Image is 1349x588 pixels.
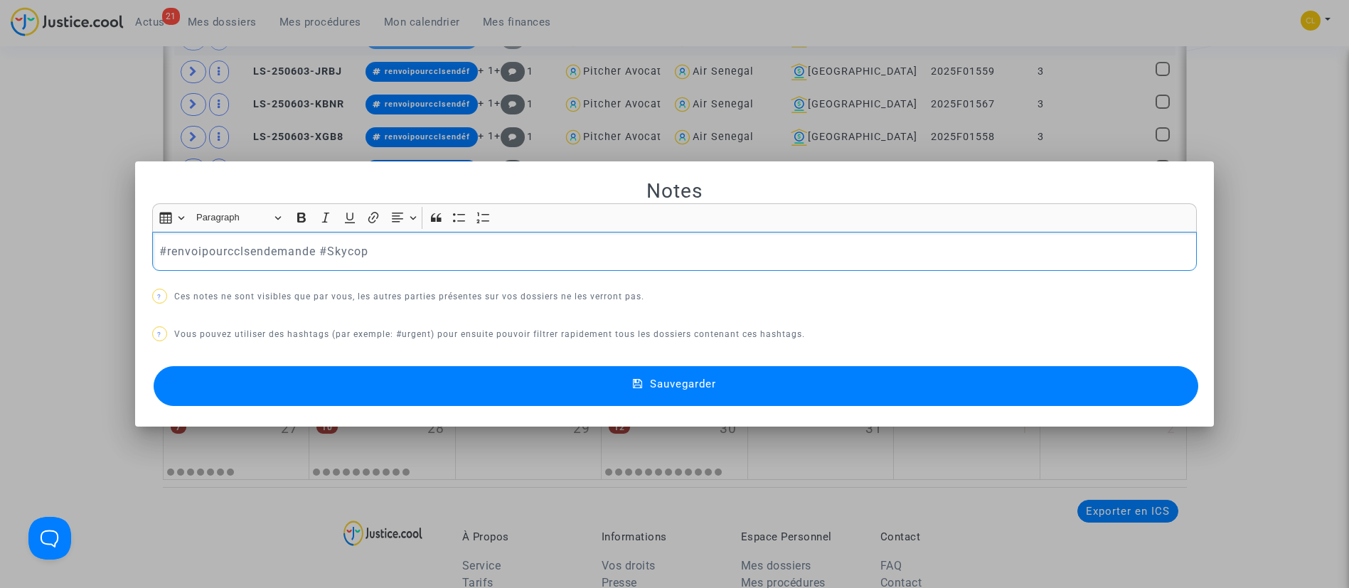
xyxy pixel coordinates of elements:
iframe: Help Scout Beacon - Open [28,517,71,560]
p: #renvoipourcclsendemande #Skycop [159,242,1189,260]
span: Paragraph [196,209,270,226]
button: Paragraph [190,207,288,229]
p: Vous pouvez utiliser des hashtags (par exemple: #urgent) pour ensuite pouvoir filtrer rapidement ... [152,326,1198,343]
button: Sauvegarder [154,366,1199,406]
span: Sauvegarder [650,378,716,390]
h2: Notes [152,178,1198,203]
span: ? [157,331,161,338]
p: Ces notes ne sont visibles que par vous, les autres parties présentes sur vos dossiers ne les ver... [152,288,1198,306]
div: Rich Text Editor, main [152,232,1198,272]
div: Editor toolbar [152,203,1198,231]
span: ? [157,293,161,301]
